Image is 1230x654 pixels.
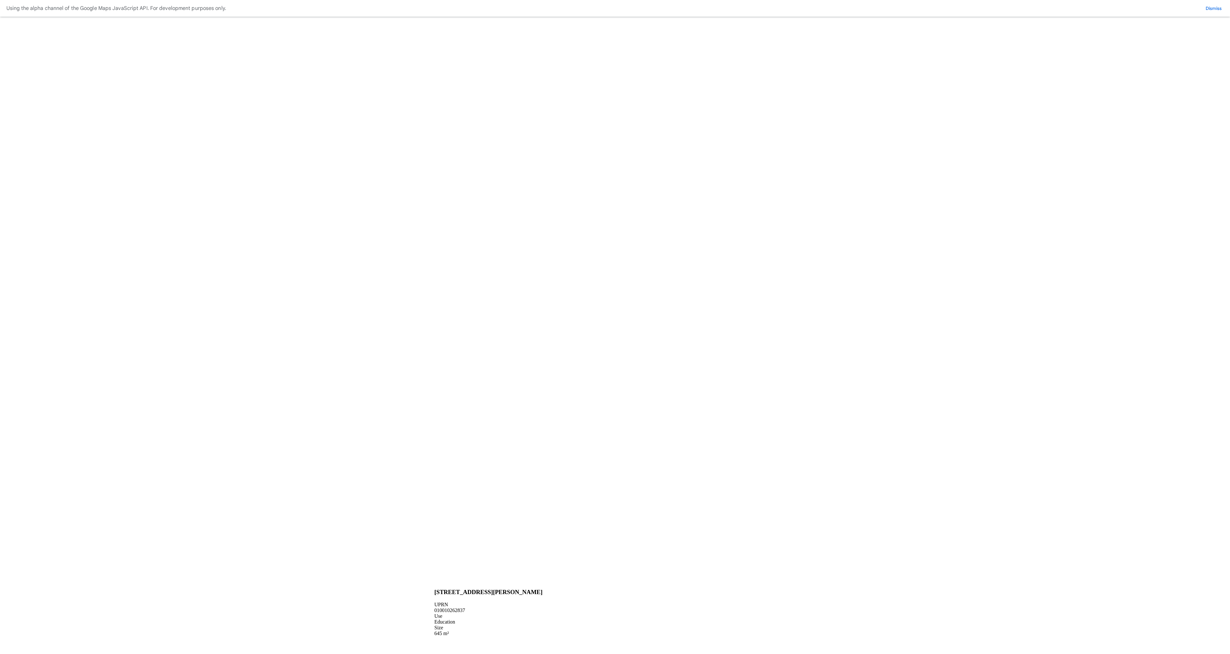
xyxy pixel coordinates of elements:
[434,631,543,636] div: 645 m²
[434,619,543,625] div: Education
[434,589,543,596] h3: [STREET_ADDRESS][PERSON_NAME]
[434,613,543,619] div: Use
[1204,5,1224,12] button: Dismiss
[6,4,226,13] div: Using the alpha channel of the Google Maps JavaScript API. For development purposes only.
[434,608,543,613] div: 010010262837
[434,602,543,608] div: UPRN
[434,625,543,631] div: Size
